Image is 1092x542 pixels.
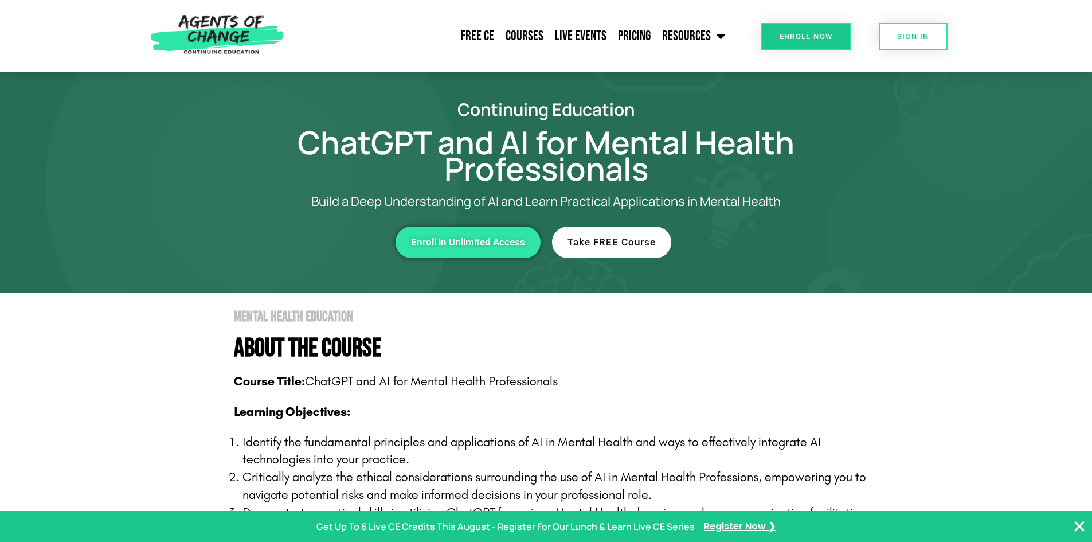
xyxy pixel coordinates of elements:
[761,23,851,50] a: Enroll Now
[656,22,731,50] a: Resources
[549,22,612,50] a: Live Events
[612,22,656,50] a: Pricing
[289,22,731,50] nav: Menu
[879,23,948,50] a: SIGN IN
[567,237,656,247] span: Take FREE Course
[500,22,549,50] a: Courses
[242,434,873,469] p: Identify the fundamental principles and applications of AI in Mental Health and ways to effective...
[411,237,525,247] span: Enroll in Unlimited Access
[455,22,500,50] a: Free CE
[234,310,873,324] h2: Mental Health Education
[316,518,695,535] p: Get Up To 6 Live CE Credits This August - Register For Our Lunch & Learn Live CE Series
[234,373,873,391] p: ChatGPT and AI for Mental Health Professionals
[265,193,827,209] p: Build a Deep Understanding of AI and Learn Practical Applications in Mental Health
[220,101,873,118] h2: Continuing Education
[780,33,833,40] span: Enroll Now
[242,469,873,504] p: Critically analyze the ethical considerations surrounding the use of AI in Mental Health Professi...
[234,404,350,419] b: Learning Objectives:
[220,129,873,182] h1: ChatGPT and AI for Mental Health Professionals
[1073,520,1086,533] button: Close Banner
[234,336,873,361] h4: About The Course
[704,518,776,535] a: Register Now ❯
[552,227,671,258] a: Take FREE Course
[234,374,305,389] b: Course Title:
[897,33,929,40] span: SIGN IN
[396,227,541,258] a: Enroll in Unlimited Access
